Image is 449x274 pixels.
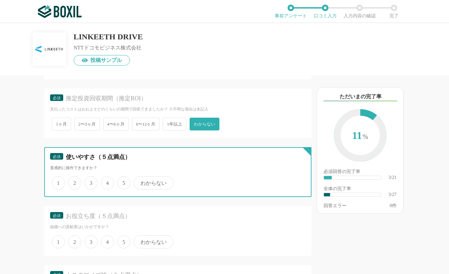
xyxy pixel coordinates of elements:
[66,153,296,161] div: 使いやすさ（５点満点）
[388,175,397,180] div: 3/21
[101,235,114,248] span: 4
[74,33,143,41] div: LINKEETH DRIVE
[324,186,397,192] div: 全体の完了率
[66,94,296,103] div: 推定投資回収期間（推定ROI）
[90,58,122,63] span: 投稿サンプル
[50,107,306,112] div: 支払ったコストはおおよそどのくらいの期間で回収できましたか？ ※不明な場合は未記入
[324,169,397,175] div: 必須回答の完了率
[53,154,61,159] span: 必須
[50,165,306,171] div: 直感的に操作できますか？
[74,118,100,130] span: 2〜3ヶ月
[52,118,71,130] span: 1ヶ月
[52,176,65,189] span: 1
[274,5,308,18] li: 事前アンケート
[52,235,65,248] span: 1
[377,5,411,18] li: 完了
[101,176,114,189] span: 4
[324,193,330,196] div: ​
[117,235,130,248] span: 5
[308,5,343,18] li: 口コミ入力
[163,118,186,130] span: 1年以上
[134,235,174,248] span: わからない
[388,192,397,197] div: 3/27
[117,176,130,189] span: 5
[84,176,98,189] span: 3
[390,203,392,208] span: 0
[66,212,296,220] div: お役立ち度（５点満点）
[132,118,160,130] span: 6〜12ヶ月
[324,204,346,208] div: 回答エラー
[190,118,219,130] span: わからない
[134,176,174,189] span: わからない
[341,116,380,156] span: 11
[53,213,61,218] span: 必須
[363,133,368,140] span: %
[68,176,81,189] span: 2
[390,204,397,208] div: 件
[50,224,306,230] div: 組織への貢献度はいかがですか？
[324,93,397,101] div: ただいまの完了率
[84,235,98,248] span: 3
[53,96,61,100] span: 必須
[103,118,129,130] span: 4〜6ヶ月
[324,176,332,179] div: ​
[343,5,377,18] li: 入力内容の確認
[68,235,81,248] span: 2
[74,45,143,50] div: NTTドコモビジネス株式会社
[38,5,82,18] img: ボクシルSaaS_ロゴ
